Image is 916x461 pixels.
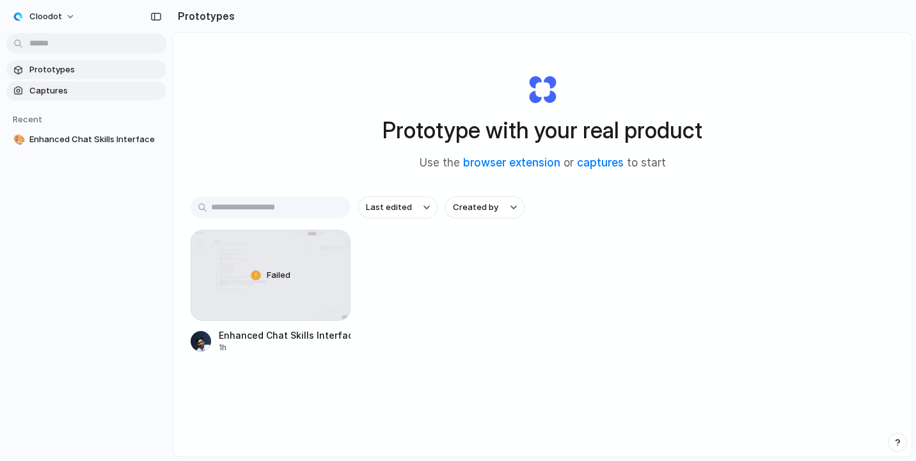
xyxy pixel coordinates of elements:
span: Recent [13,114,42,124]
span: Last edited [366,201,412,214]
a: 🎨Enhanced Chat Skills Interface [6,130,166,149]
a: browser extension [463,156,560,169]
h2: Prototypes [173,8,235,24]
button: Cloodot [6,6,82,27]
span: Use the or to start [420,155,666,172]
span: Created by [453,201,498,214]
button: Last edited [358,197,438,218]
span: Captures [29,85,161,97]
a: Enhanced Chat Skills InterfaceFailedEnhanced Chat Skills Interface1h [191,230,351,353]
a: Captures [6,81,166,101]
a: captures [577,156,624,169]
span: Prototypes [29,63,161,76]
button: Created by [445,197,525,218]
div: 1h [219,342,351,353]
span: Enhanced Chat Skills Interface [29,133,161,146]
h1: Prototype with your real product [383,113,702,147]
span: Failed [267,269,290,282]
a: Prototypes [6,60,166,79]
span: Cloodot [29,10,62,23]
div: 🎨 [13,133,22,147]
div: Enhanced Chat Skills Interface [219,328,351,342]
button: 🎨 [12,133,24,146]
